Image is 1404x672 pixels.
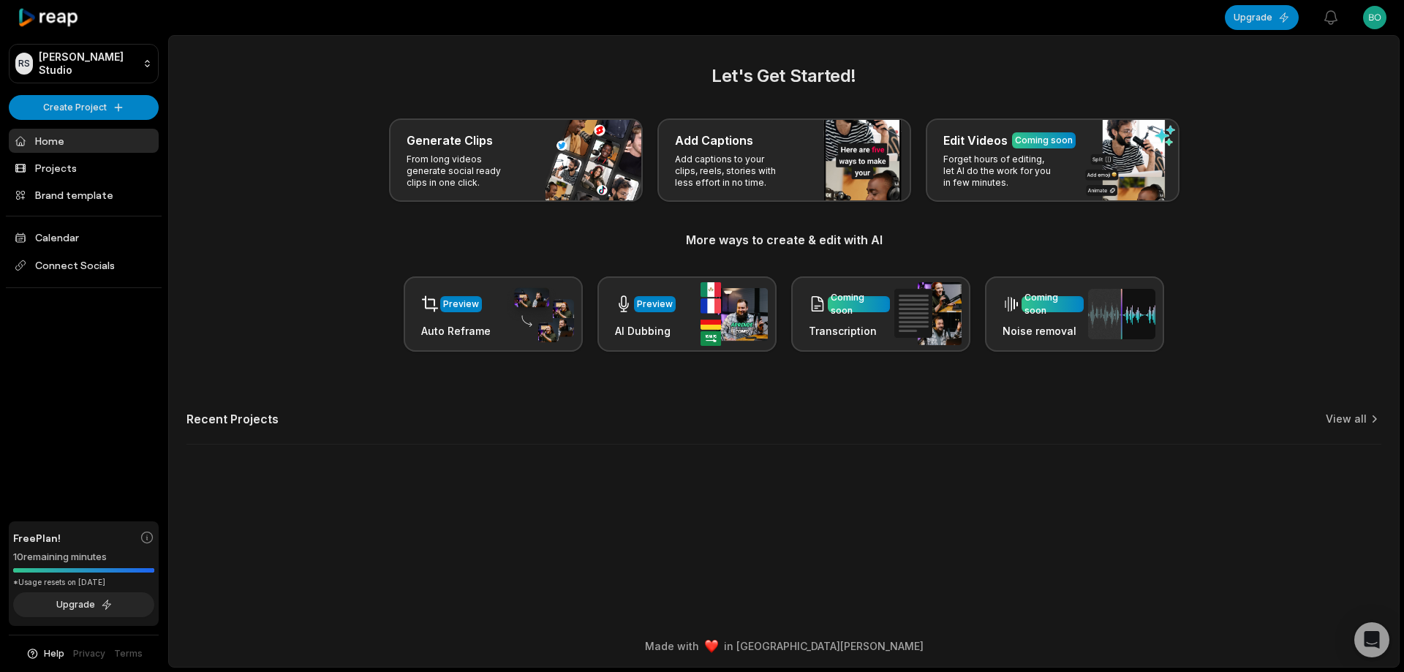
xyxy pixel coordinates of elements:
[9,225,159,249] a: Calendar
[1326,412,1367,426] a: View all
[73,647,105,660] a: Privacy
[9,183,159,207] a: Brand template
[1003,323,1084,339] h3: Noise removal
[186,63,1381,89] h2: Let's Get Started!
[675,154,788,189] p: Add captions to your clips, reels, stories with less effort in no time.
[407,132,493,149] h3: Generate Clips
[701,282,768,346] img: ai_dubbing.png
[9,156,159,180] a: Projects
[421,323,491,339] h3: Auto Reframe
[943,132,1008,149] h3: Edit Videos
[26,647,64,660] button: Help
[13,530,61,545] span: Free Plan!
[637,298,673,311] div: Preview
[182,638,1386,654] div: Made with in [GEOGRAPHIC_DATA][PERSON_NAME]
[1024,291,1081,317] div: Coming soon
[1015,134,1073,147] div: Coming soon
[13,550,154,565] div: 10 remaining minutes
[809,323,890,339] h3: Transcription
[1225,5,1299,30] button: Upgrade
[675,132,753,149] h3: Add Captions
[507,286,574,343] img: auto_reframe.png
[114,647,143,660] a: Terms
[1354,622,1389,657] div: Open Intercom Messenger
[943,154,1057,189] p: Forget hours of editing, let AI do the work for you in few minutes.
[894,282,962,345] img: transcription.png
[9,95,159,120] button: Create Project
[15,53,33,75] div: RS
[39,50,137,77] p: [PERSON_NAME] Studio
[705,640,718,653] img: heart emoji
[186,231,1381,249] h3: More ways to create & edit with AI
[831,291,887,317] div: Coming soon
[186,412,279,426] h2: Recent Projects
[13,577,154,588] div: *Usage resets on [DATE]
[443,298,479,311] div: Preview
[615,323,676,339] h3: AI Dubbing
[44,647,64,660] span: Help
[13,592,154,617] button: Upgrade
[407,154,520,189] p: From long videos generate social ready clips in one click.
[1088,289,1155,339] img: noise_removal.png
[9,252,159,279] span: Connect Socials
[9,129,159,153] a: Home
